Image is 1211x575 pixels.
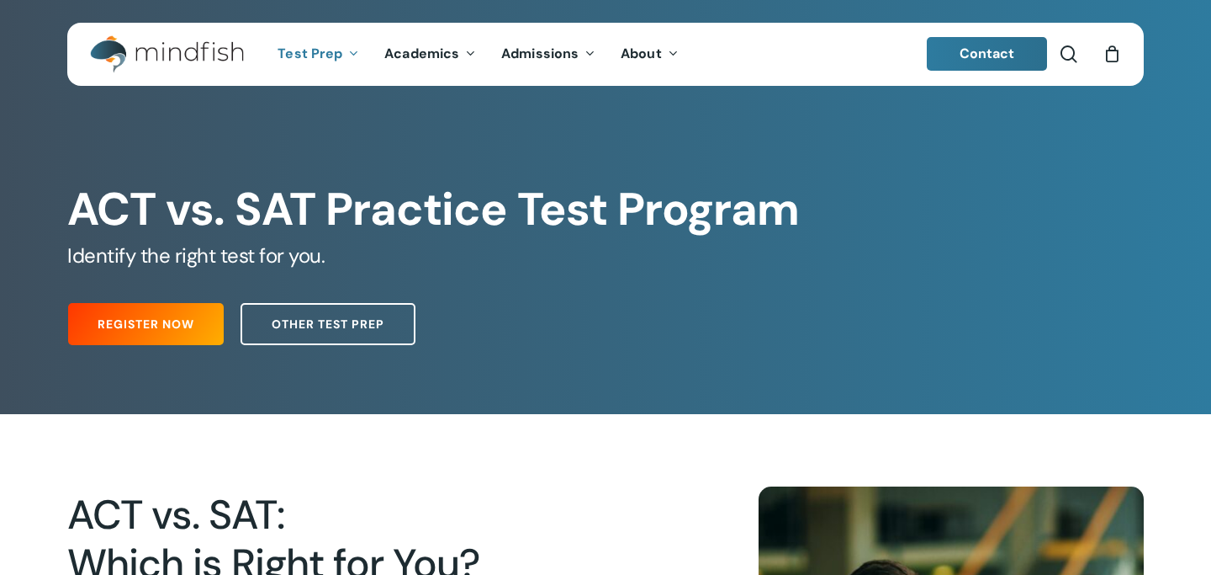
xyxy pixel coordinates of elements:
[265,47,372,61] a: Test Prep
[278,45,342,62] span: Test Prep
[1103,45,1121,63] a: Cart
[265,23,690,86] nav: Main Menu
[98,316,194,333] span: Register Now
[384,45,459,62] span: Academics
[608,47,691,61] a: About
[501,45,579,62] span: Admissions
[927,37,1048,71] a: Contact
[68,303,224,345] a: Register Now
[372,47,489,61] a: Academics
[489,47,608,61] a: Admissions
[241,303,415,345] a: Other Test Prep
[621,45,662,62] span: About
[960,45,1015,62] span: Contact
[272,316,384,333] span: Other Test Prep
[67,242,1144,269] h5: Identify the right test for you.
[67,23,1144,86] header: Main Menu
[67,183,1144,237] h1: ACT vs. SAT Practice Test Program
